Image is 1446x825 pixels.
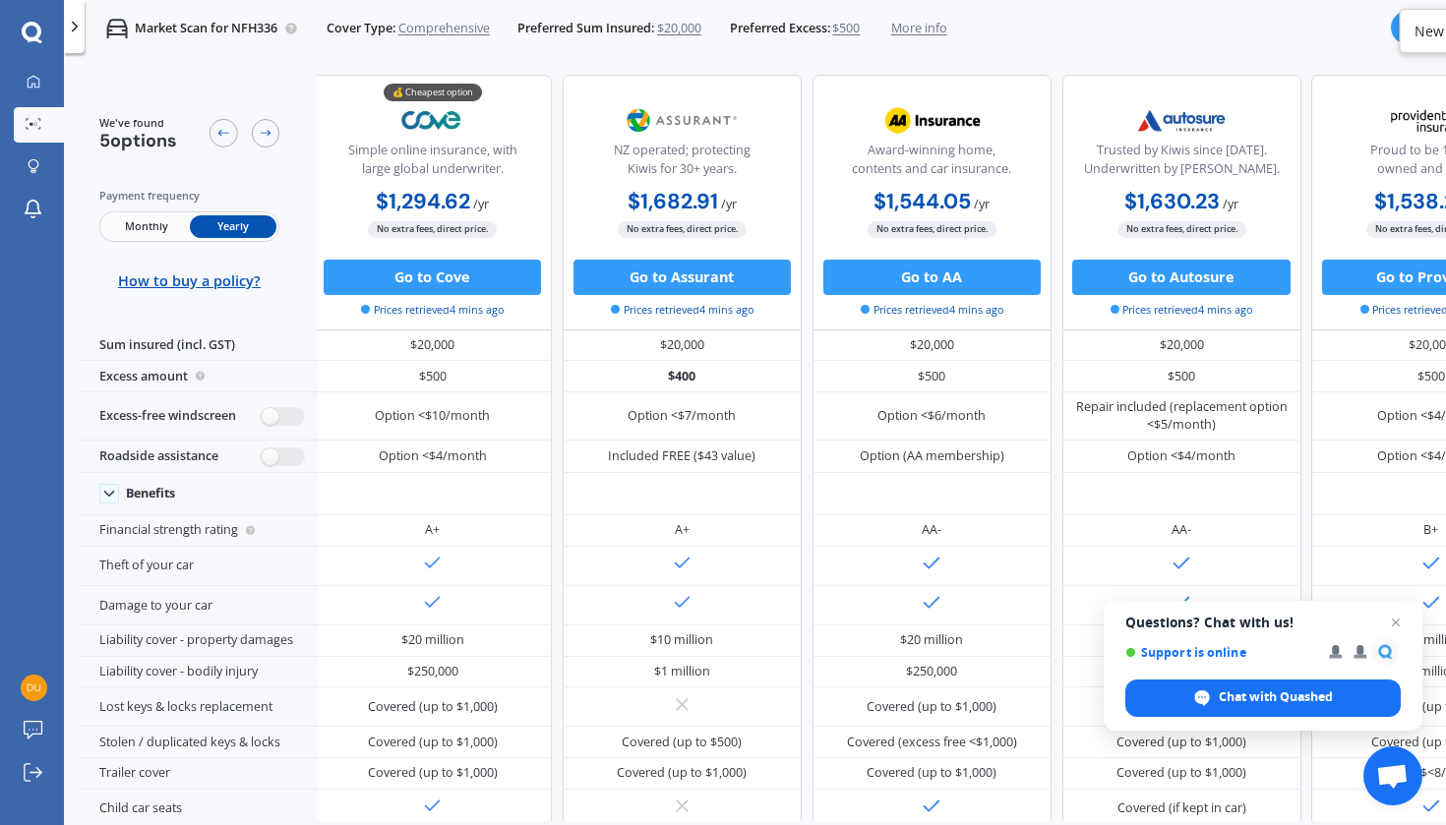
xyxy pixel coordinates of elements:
[1363,746,1422,805] div: Open chat
[374,98,491,143] img: Cove.webp
[877,407,986,425] div: Option <$6/month
[1062,361,1301,392] div: $500
[407,663,458,680] div: $250,000
[1117,221,1246,238] span: No extra fees, direct price.
[99,115,177,131] span: We've found
[922,521,941,539] div: AA-
[1077,142,1286,186] div: Trusted by Kiwis since [DATE]. Underwritten by [PERSON_NAME].
[1125,679,1401,717] div: Chat with Quashed
[398,20,490,37] span: Comprehensive
[78,330,317,362] div: Sum insured (incl. GST)
[327,20,395,37] span: Cover Type:
[1123,98,1240,143] img: Autosure.webp
[1072,260,1290,295] button: Go to Autosure
[517,20,654,37] span: Preferred Sum Insured:
[721,196,737,212] span: / yr
[1423,521,1438,539] div: B+
[78,392,317,442] div: Excess-free windscreen
[1384,611,1408,634] span: Close chat
[376,188,470,215] b: $1,294.62
[608,447,755,465] div: Included FREE ($43 value)
[624,98,741,143] img: Assurant.png
[313,330,552,362] div: $20,000
[99,187,280,205] div: Payment frequency
[573,260,791,295] button: Go to Assurant
[126,486,175,501] div: Benefits
[1223,196,1238,212] span: / yr
[329,142,537,186] div: Simple online insurance, with large global underwriter.
[78,687,317,727] div: Lost keys & locks replacement
[401,631,464,649] div: $20 million
[813,361,1052,392] div: $500
[78,657,317,688] div: Liability cover - bodily injury
[384,84,482,101] div: 💰 Cheapest option
[368,221,497,238] span: No extra fees, direct price.
[868,221,996,238] span: No extra fees, direct price.
[657,20,701,37] span: $20,000
[379,447,487,465] div: Option <$4/month
[832,20,860,37] span: $500
[1111,302,1253,318] span: Prices retrieved 4 mins ago
[730,20,830,37] span: Preferred Excess:
[473,196,489,212] span: / yr
[617,764,747,782] div: Covered (up to $1,000)
[874,188,971,215] b: $1,544.05
[106,18,128,39] img: car.f15378c7a67c060ca3f3.svg
[78,515,317,547] div: Financial strength rating
[563,361,802,392] div: $400
[860,447,1004,465] div: Option (AA membership)
[628,188,718,215] b: $1,682.91
[78,758,317,790] div: Trailer cover
[368,734,498,751] div: Covered (up to $1,000)
[654,663,710,680] div: $1 million
[1116,734,1246,751] div: Covered (up to $1,000)
[78,586,317,625] div: Damage to your car
[675,521,690,539] div: A+
[78,547,317,586] div: Theft of your car
[861,302,1003,318] span: Prices retrieved 4 mins ago
[102,215,189,238] span: Monthly
[1172,521,1191,539] div: AA-
[813,330,1052,362] div: $20,000
[650,631,713,649] div: $10 million
[1062,330,1301,362] div: $20,000
[867,698,996,716] div: Covered (up to $1,000)
[313,361,552,392] div: $500
[611,302,753,318] span: Prices retrieved 4 mins ago
[1116,764,1246,782] div: Covered (up to $1,000)
[577,142,786,186] div: NZ operated; protecting Kiwis for 30+ years.
[324,260,541,295] button: Go to Cove
[78,361,317,392] div: Excess amount
[118,272,261,290] span: How to buy a policy?
[135,20,277,37] p: Market Scan for NFH336
[900,631,963,649] div: $20 million
[21,675,47,701] img: a52c583b4e6fc78972525bd95bce3661
[78,625,317,657] div: Liability cover - property damages
[1125,645,1315,660] span: Support is online
[425,521,440,539] div: A+
[1117,799,1246,817] div: Covered (if kept in car)
[622,734,742,751] div: Covered (up to $500)
[361,302,504,318] span: Prices retrieved 4 mins ago
[847,734,1017,751] div: Covered (excess free <$1,000)
[1124,188,1220,215] b: $1,630.23
[1125,615,1401,630] span: Questions? Chat with us!
[874,98,991,143] img: AA.webp
[375,407,490,425] div: Option <$10/month
[618,221,747,238] span: No extra fees, direct price.
[974,196,990,212] span: / yr
[368,698,498,716] div: Covered (up to $1,000)
[1075,398,1288,434] div: Repair included (replacement option <$5/month)
[99,129,177,152] span: 5 options
[1219,688,1333,706] span: Chat with Quashed
[827,142,1036,186] div: Award-winning home, contents and car insurance.
[563,330,802,362] div: $20,000
[78,441,317,472] div: Roadside assistance
[891,20,947,37] span: More info
[906,663,957,680] div: $250,000
[1127,447,1235,465] div: Option <$4/month
[368,764,498,782] div: Covered (up to $1,000)
[867,764,996,782] div: Covered (up to $1,000)
[190,215,276,238] span: Yearly
[823,260,1041,295] button: Go to AA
